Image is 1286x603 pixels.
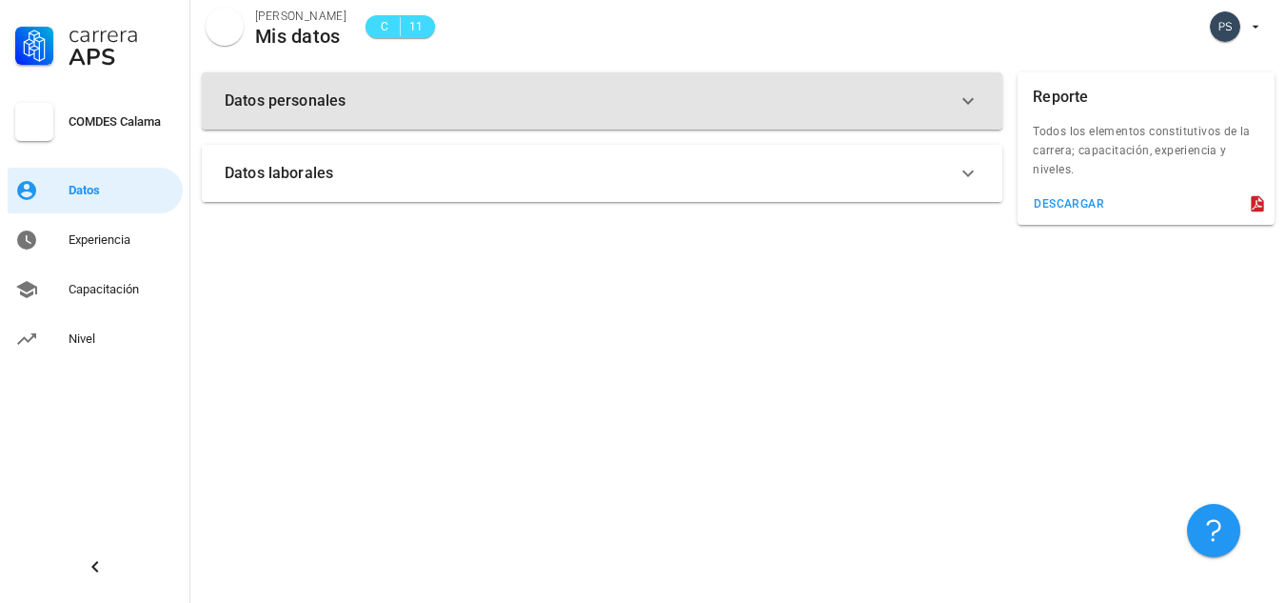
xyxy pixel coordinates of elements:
div: COMDES Calama [69,114,175,130]
div: [PERSON_NAME] [255,7,346,26]
div: APS [69,46,175,69]
a: Datos [8,168,183,213]
div: Experiencia [69,232,175,248]
span: C [377,17,392,36]
div: Reporte [1033,72,1088,122]
button: Datos personales [202,72,1002,130]
span: Datos laborales [225,160,957,187]
span: 11 [408,17,424,36]
a: Capacitación [8,267,183,312]
button: Datos laborales [202,145,1002,202]
div: avatar [1210,11,1240,42]
a: Experiencia [8,217,183,263]
div: Capacitación [69,282,175,297]
div: Datos [69,183,175,198]
button: descargar [1025,191,1112,217]
div: Todos los elementos constitutivos de la carrera; capacitación, experiencia y niveles. [1018,122,1275,191]
span: Datos personales [225,88,957,114]
div: Mis datos [255,26,346,47]
div: Carrera [69,23,175,46]
a: Nivel [8,316,183,362]
div: avatar [206,8,244,46]
div: descargar [1033,197,1104,211]
div: Nivel [69,332,175,347]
